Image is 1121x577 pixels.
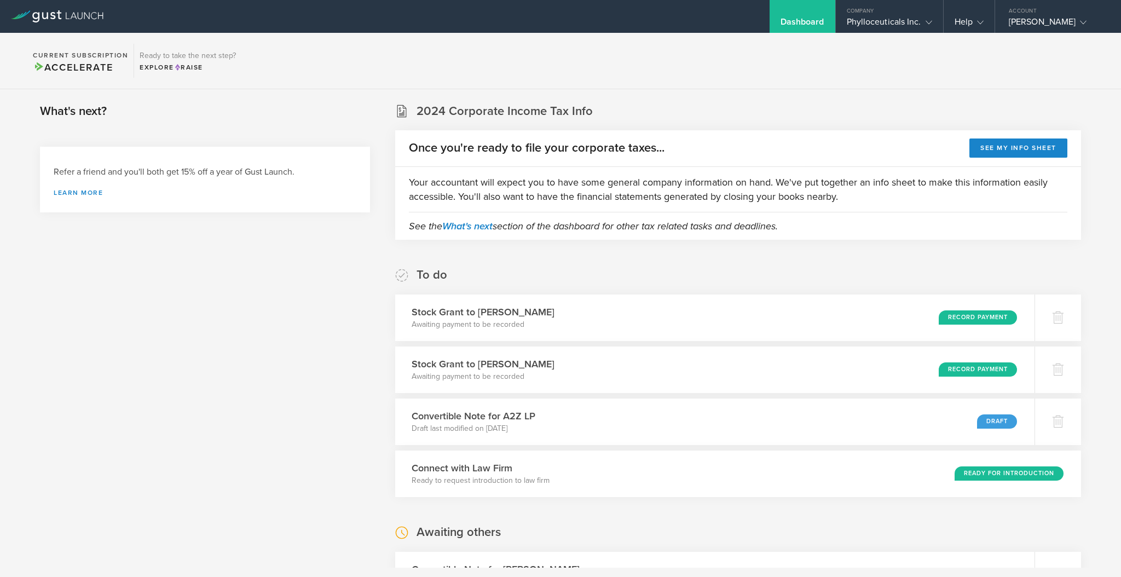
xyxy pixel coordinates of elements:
h3: Stock Grant to [PERSON_NAME] [412,305,554,319]
div: Ready for Introduction [955,466,1064,481]
div: Stock Grant to [PERSON_NAME]Awaiting payment to be recordedRecord Payment [395,295,1035,341]
p: Awaiting payment to be recorded [412,319,554,330]
div: Help [955,16,984,33]
h3: Refer a friend and you'll both get 15% off a year of Gust Launch. [54,166,356,178]
div: Record Payment [939,362,1017,377]
h3: Ready to take the next step? [140,52,236,60]
a: Learn more [54,189,356,196]
a: What's next [442,220,493,232]
h2: Awaiting others [417,524,501,540]
div: Explore [140,62,236,72]
h3: Stock Grant to [PERSON_NAME] [412,357,554,371]
h2: What's next? [40,103,107,119]
div: Dashboard [781,16,824,33]
div: Stock Grant to [PERSON_NAME]Awaiting payment to be recordedRecord Payment [395,347,1035,393]
div: Draft [977,414,1017,429]
h2: To do [417,267,447,283]
span: Raise [174,64,203,71]
h3: Convertible Note for A2Z LP [412,409,535,423]
div: Connect with Law FirmReady to request introduction to law firmReady for Introduction [395,451,1081,497]
button: See my info sheet [969,139,1067,158]
h3: Convertible Note for [PERSON_NAME] [412,562,580,576]
div: [PERSON_NAME] [1009,16,1102,33]
em: See the section of the dashboard for other tax related tasks and deadlines. [409,220,778,232]
p: Your accountant will expect you to have some general company information on hand. We've put toget... [409,175,1067,204]
span: Accelerate [33,61,113,73]
h3: Connect with Law Firm [412,461,550,475]
div: Convertible Note for A2Z LPDraft last modified on [DATE]Draft [395,399,1035,445]
div: Ready to take the next step?ExploreRaise [134,44,241,78]
p: Draft last modified on [DATE] [412,423,535,434]
div: Record Payment [939,310,1017,325]
h2: Current Subscription [33,52,128,59]
div: Phylloceuticals Inc. [847,16,932,33]
p: Awaiting payment to be recorded [412,371,554,382]
p: Ready to request introduction to law firm [412,475,550,486]
h2: Once you're ready to file your corporate taxes... [409,140,664,156]
h2: 2024 Corporate Income Tax Info [417,103,593,119]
